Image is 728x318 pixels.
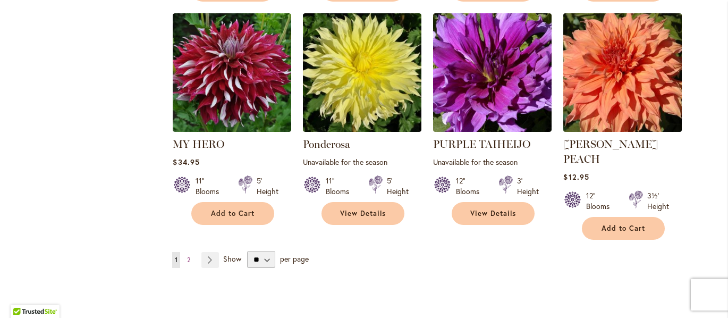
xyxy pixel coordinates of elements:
span: $34.95 [173,157,199,167]
span: $12.95 [563,172,589,182]
a: PURPLE TAIHEIJO [433,138,530,150]
p: Unavailable for the season [433,157,552,167]
div: 12" Blooms [456,175,486,197]
div: 5' Height [257,175,278,197]
button: Add to Cart [191,202,274,225]
div: 11" Blooms [196,175,225,197]
iframe: Launch Accessibility Center [8,280,38,310]
a: MY HERO [173,138,224,150]
button: Add to Cart [582,217,665,240]
a: Sherwood's Peach [563,124,682,134]
p: Unavailable for the season [303,157,421,167]
img: Ponderosa [303,13,421,132]
a: Ponderosa [303,138,350,150]
img: Sherwood's Peach [561,10,685,135]
span: 1 [175,256,177,264]
a: PURPLE TAIHEIJO [433,124,552,134]
img: PURPLE TAIHEIJO [433,13,552,132]
div: 12" Blooms [586,190,616,212]
div: 11" Blooms [326,175,355,197]
a: Ponderosa [303,124,421,134]
img: My Hero [173,13,291,132]
a: View Details [321,202,404,225]
span: Show [223,254,241,264]
a: View Details [452,202,535,225]
span: View Details [340,209,386,218]
span: per page [280,254,309,264]
span: Add to Cart [602,224,645,233]
div: 5' Height [387,175,409,197]
a: 2 [184,252,193,268]
a: [PERSON_NAME] PEACH [563,138,658,165]
span: Add to Cart [211,209,255,218]
a: My Hero [173,124,291,134]
span: 2 [187,256,190,264]
span: View Details [470,209,516,218]
div: 3½' Height [647,190,669,212]
div: 3' Height [517,175,539,197]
